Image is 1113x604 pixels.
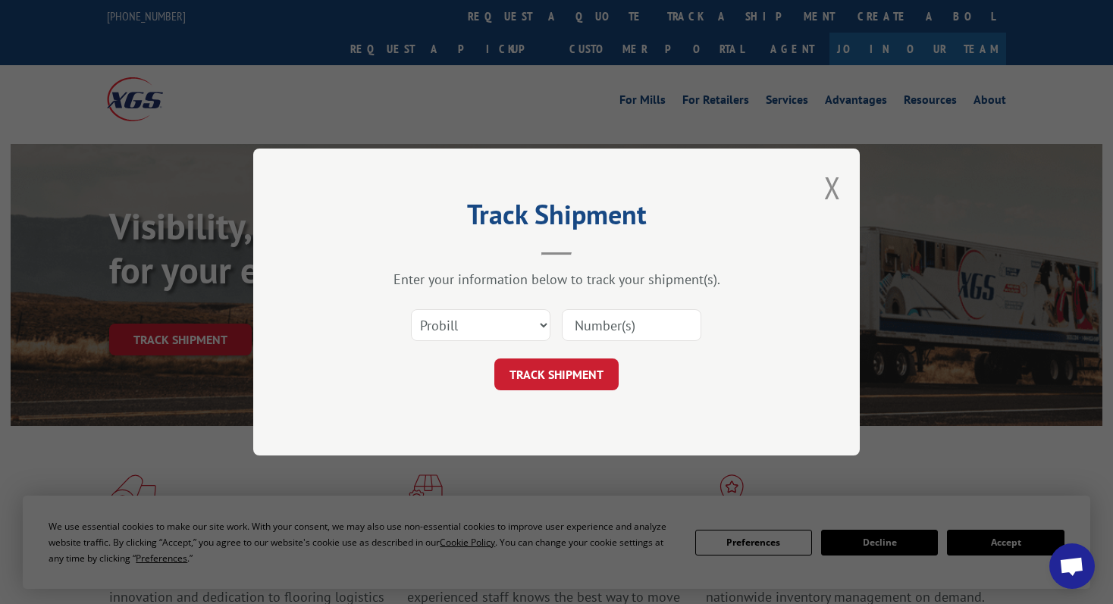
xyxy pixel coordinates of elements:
[562,309,701,341] input: Number(s)
[1049,543,1095,589] div: Open chat
[329,271,784,288] div: Enter your information below to track your shipment(s).
[494,358,619,390] button: TRACK SHIPMENT
[329,204,784,233] h2: Track Shipment
[824,167,841,208] button: Close modal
